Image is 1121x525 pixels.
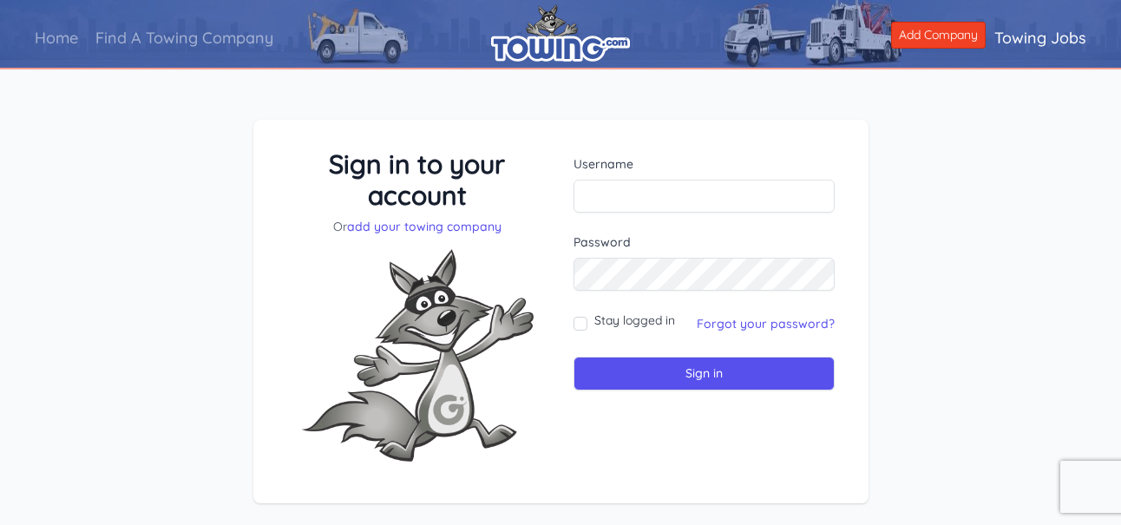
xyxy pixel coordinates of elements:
[26,13,87,62] a: Home
[87,13,282,62] a: Find A Towing Company
[574,155,835,173] label: Username
[574,233,835,251] label: Password
[574,357,835,390] input: Sign in
[891,22,986,49] a: Add Company
[986,13,1095,62] a: Towing Jobs
[287,148,548,211] h3: Sign in to your account
[347,219,501,234] a: add your towing company
[287,218,548,235] p: Or
[594,312,675,329] label: Stay logged in
[491,4,630,62] img: logo.png
[287,235,547,476] img: Fox-Excited.png
[697,316,835,331] a: Forgot your password?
